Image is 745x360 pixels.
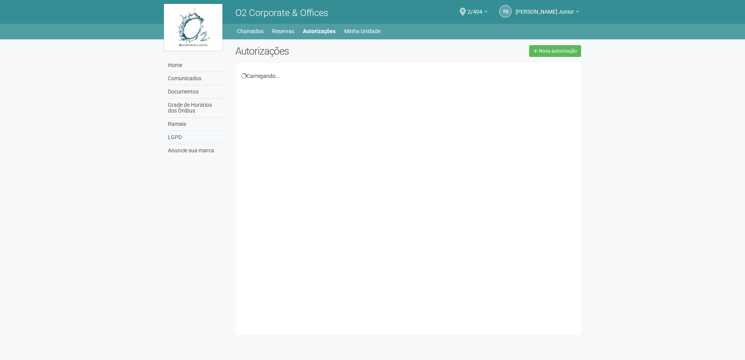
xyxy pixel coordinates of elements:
span: Raul Barrozo da Motta Junior [516,1,574,15]
a: Anuncie sua marca [166,144,224,157]
a: RB [499,5,512,18]
div: Carregando... [241,72,576,79]
a: Nova autorização [529,45,581,57]
span: O2 Corporate & Offices [235,7,328,18]
span: Nova autorização [539,48,577,54]
h2: Autorizações [235,45,402,57]
a: Documentos [166,85,224,99]
a: Home [166,59,224,72]
img: logo.jpg [164,4,222,51]
a: Reservas [272,26,294,37]
a: LGPD [166,131,224,144]
a: Grade de Horários dos Ônibus [166,99,224,118]
a: Comunicados [166,72,224,85]
a: 2/404 [468,10,487,16]
a: Chamados [237,26,263,37]
a: [PERSON_NAME] Junior [516,10,579,16]
a: Ramais [166,118,224,131]
a: Autorizações [303,26,336,37]
a: Minha Unidade [344,26,381,37]
span: 2/404 [468,1,482,15]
